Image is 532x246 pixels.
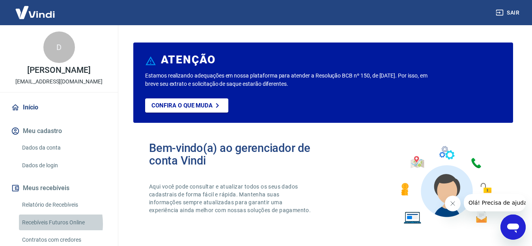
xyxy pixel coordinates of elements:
img: Vindi [9,0,61,24]
a: Dados de login [19,157,108,174]
p: Estamos realizando adequações em nossa plataforma para atender a Resolução BCB nº 150, de [DATE].... [145,72,430,88]
img: Imagem de um avatar masculino com diversos icones exemplificando as funcionalidades do gerenciado... [394,142,497,229]
h6: ATENÇÃO [161,56,216,64]
span: Olá! Precisa de ajuda? [5,6,66,12]
p: [PERSON_NAME] [27,66,90,74]
a: Início [9,99,108,116]
a: Recebíveis Futuros Online [19,215,108,231]
p: [EMAIL_ADDRESS][DOMAIN_NAME] [15,78,103,86]
a: Confira o que muda [145,98,228,113]
button: Meu cadastro [9,122,108,140]
a: Dados da conta [19,140,108,156]
iframe: Fechar mensagem [445,196,461,211]
h2: Bem-vindo(a) ao gerenciador de conta Vindi [149,142,323,167]
iframe: Mensagem da empresa [464,194,526,211]
p: Aqui você pode consultar e atualizar todos os seus dados cadastrais de forma fácil e rápida. Mant... [149,183,312,214]
iframe: Botão para abrir a janela de mensagens [500,215,526,240]
button: Sair [494,6,523,20]
a: Relatório de Recebíveis [19,197,108,213]
div: D [43,31,75,63]
button: Meus recebíveis [9,179,108,197]
p: Confira o que muda [151,102,213,109]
